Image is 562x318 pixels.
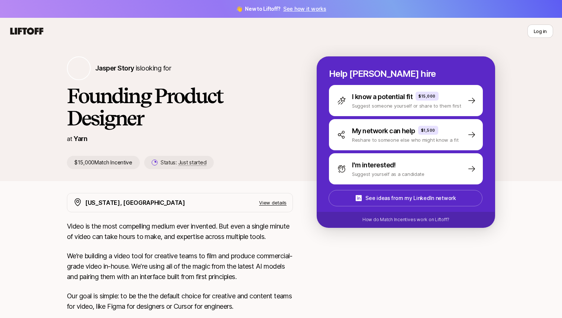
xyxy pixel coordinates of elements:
[67,156,140,169] p: $15,000 Match Incentive
[352,170,424,178] p: Suggest yourself as a candidate
[329,190,482,206] button: See ideas from my LinkedIn network
[85,198,185,207] p: [US_STATE], [GEOGRAPHIC_DATA]
[161,158,206,167] p: Status:
[527,24,553,38] button: Log in
[74,135,87,142] a: Yarn
[283,6,326,12] a: See how it works
[67,134,72,144] p: at
[95,63,171,73] p: is looking for
[352,126,415,136] p: My network can help
[352,160,396,170] p: I'm interested!
[67,221,293,242] p: Video is the most compelling medium ever invented. But even a single minute of video can take hou...
[365,194,456,203] p: See ideas from my LinkedIn network
[67,251,293,282] p: We’re building a video tool for creative teams to film and produce commercial-grade video in-hous...
[352,136,459,144] p: Reshare to someone else who might know a fit
[362,216,449,223] p: How do Match Incentives work on Liftoff?
[259,199,287,206] p: View details
[419,93,436,99] p: $15,000
[178,159,207,166] span: Just started
[67,291,293,312] p: Our goal is simple: to be the the default choice for creative and content teams for video, like F...
[236,4,326,13] span: 👋 New to Liftoff?
[329,69,483,79] p: Help [PERSON_NAME] hire
[95,64,134,72] span: Jasper Story
[67,85,293,129] h1: Founding Product Designer
[421,127,435,133] p: $1,500
[352,102,461,109] p: Suggest someone yourself or share to them first
[352,92,413,102] p: I know a potential fit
